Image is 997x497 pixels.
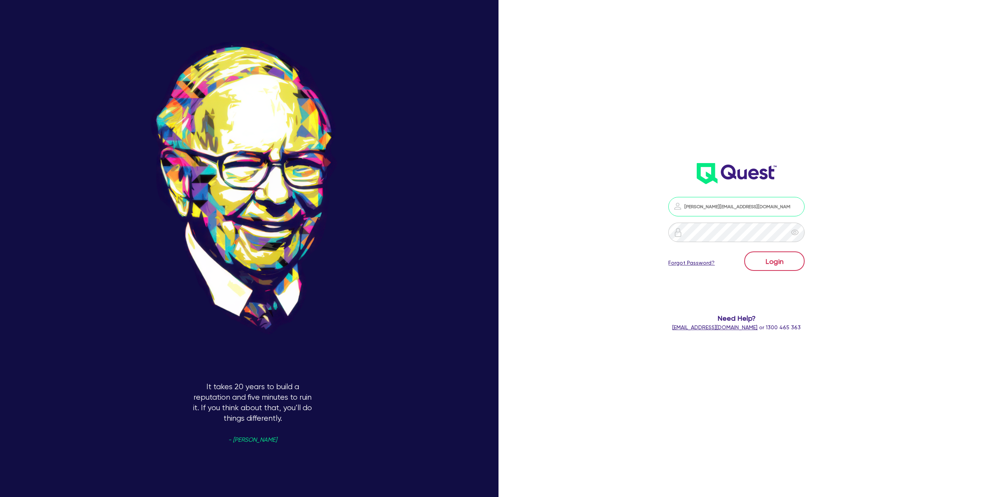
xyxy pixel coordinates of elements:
[668,197,805,216] input: Email address
[672,324,801,330] span: or 1300 465 363
[672,324,757,330] a: [EMAIL_ADDRESS][DOMAIN_NAME]
[697,163,777,184] img: wH2k97JdezQIQAAAABJRU5ErkJggg==
[599,313,875,323] span: Need Help?
[668,259,715,267] a: Forgot Password?
[673,202,682,211] img: icon-password
[673,228,683,237] img: icon-password
[791,228,799,236] span: eye
[744,251,805,271] button: Login
[228,437,277,443] span: - [PERSON_NAME]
